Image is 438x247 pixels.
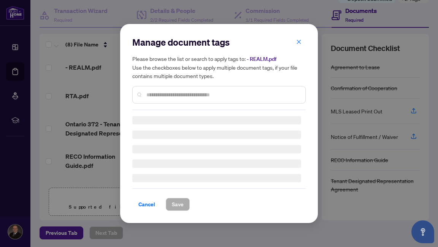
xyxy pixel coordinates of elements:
[132,54,306,80] h5: Please browse the list or search to apply tags to: Use the checkboxes below to apply multiple doc...
[247,56,276,62] span: - REALM.pdf
[296,39,302,45] span: close
[132,198,161,211] button: Cancel
[132,36,306,48] h2: Manage document tags
[166,198,190,211] button: Save
[138,198,155,210] span: Cancel
[411,220,434,243] button: Open asap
